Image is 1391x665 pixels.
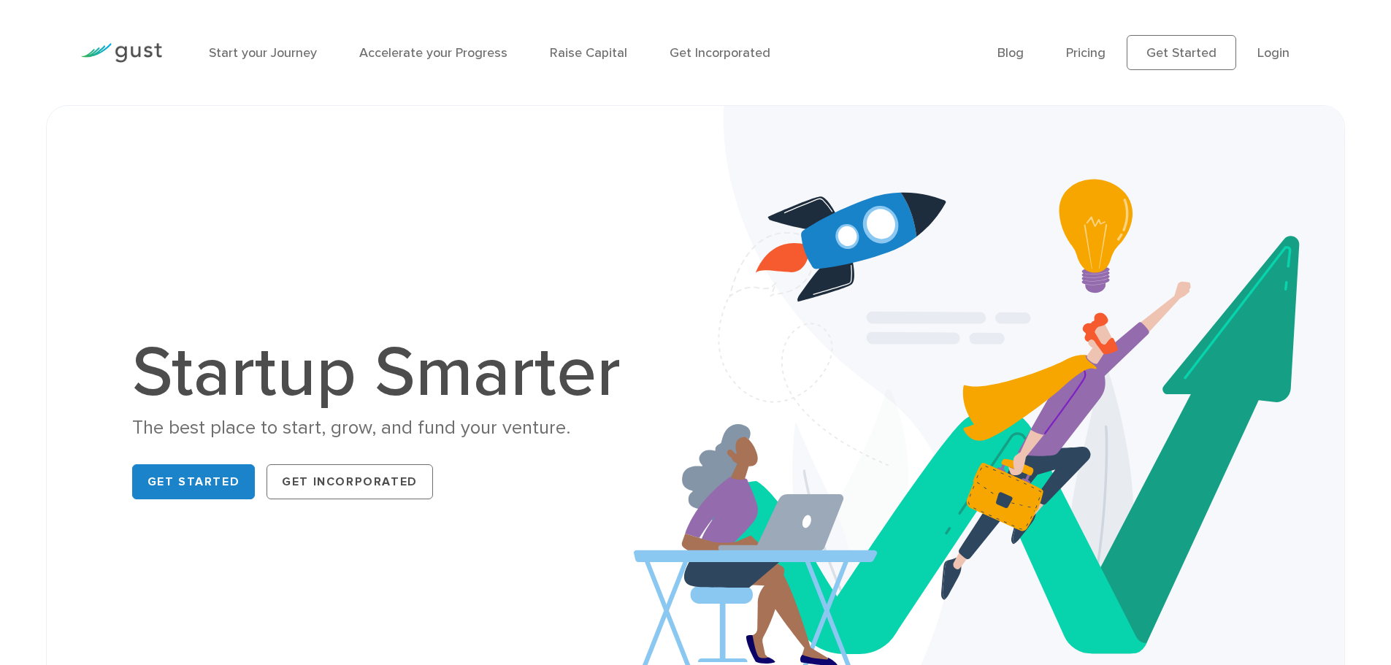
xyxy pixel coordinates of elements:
[132,415,636,441] div: The best place to start, grow, and fund your venture.
[550,45,627,61] a: Raise Capital
[132,338,636,408] h1: Startup Smarter
[132,464,256,499] a: Get Started
[209,45,317,61] a: Start your Journey
[267,464,433,499] a: Get Incorporated
[670,45,770,61] a: Get Incorporated
[1127,35,1236,70] a: Get Started
[80,43,162,63] img: Gust Logo
[1257,45,1290,61] a: Login
[359,45,507,61] a: Accelerate your Progress
[1066,45,1105,61] a: Pricing
[997,45,1024,61] a: Blog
